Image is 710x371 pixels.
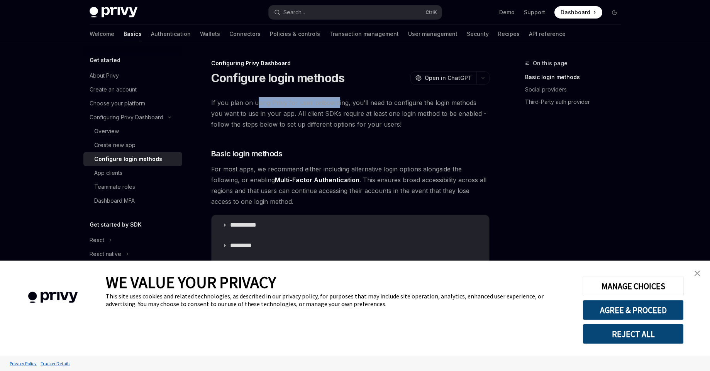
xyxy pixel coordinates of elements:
[90,235,104,245] div: React
[124,25,142,43] a: Basics
[554,6,602,19] a: Dashboard
[83,69,182,83] a: About Privy
[94,154,162,164] div: Configure login methods
[211,164,490,207] span: For most apps, we recommend either including alternative login options alongside the following, o...
[270,25,320,43] a: Policies & controls
[269,5,442,19] button: Open search
[410,71,476,85] button: Open in ChatGPT
[283,8,305,17] div: Search...
[106,292,571,308] div: This site uses cookies and related technologies, as described in our privacy policy, for purposes...
[83,152,182,166] a: Configure login methods
[90,25,114,43] a: Welcome
[425,74,472,82] span: Open in ChatGPT
[275,176,359,184] a: Multi-Factor Authentication
[94,141,136,150] div: Create new app
[90,113,163,122] div: Configuring Privy Dashboard
[499,8,515,16] a: Demo
[39,357,72,370] a: Tracker Details
[90,99,145,108] div: Choose your platform
[211,148,283,159] span: Basic login methods
[529,25,566,43] a: API reference
[151,25,191,43] a: Authentication
[525,83,627,96] a: Social providers
[525,96,627,108] a: Third-Party auth provider
[211,71,345,85] h1: Configure login methods
[94,196,135,205] div: Dashboard MFA
[12,281,94,314] img: company logo
[583,300,684,320] button: AGREE & PROCEED
[695,271,700,276] img: close banner
[90,85,137,94] div: Create an account
[83,97,182,110] a: Choose your platform
[467,25,489,43] a: Security
[83,194,182,208] a: Dashboard MFA
[83,124,182,138] a: Overview
[690,266,705,281] a: close banner
[211,59,490,67] div: Configuring Privy Dashboard
[533,59,568,68] span: On this page
[94,168,122,178] div: App clients
[83,166,182,180] a: App clients
[8,357,39,370] a: Privacy Policy
[583,324,684,344] button: REJECT ALL
[90,7,137,18] img: dark logo
[408,25,458,43] a: User management
[329,25,399,43] a: Transaction management
[608,6,621,19] button: Toggle dark mode
[106,272,276,292] span: WE VALUE YOUR PRIVACY
[83,83,182,97] a: Create an account
[200,25,220,43] a: Wallets
[90,56,120,65] h5: Get started
[83,247,182,261] button: Toggle React native section
[90,71,119,80] div: About Privy
[229,25,261,43] a: Connectors
[524,8,545,16] a: Support
[83,233,182,247] button: Toggle React section
[583,276,684,296] button: MANAGE CHOICES
[425,9,437,15] span: Ctrl K
[561,8,590,16] span: Dashboard
[211,97,490,130] span: If you plan on using Privy for user onboarding, you’ll need to configure the login methods you wa...
[90,249,121,259] div: React native
[83,138,182,152] a: Create new app
[90,220,142,229] h5: Get started by SDK
[525,71,627,83] a: Basic login methods
[498,25,520,43] a: Recipes
[94,127,119,136] div: Overview
[83,180,182,194] a: Teammate roles
[94,182,135,191] div: Teammate roles
[83,110,182,124] button: Toggle Configuring Privy Dashboard section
